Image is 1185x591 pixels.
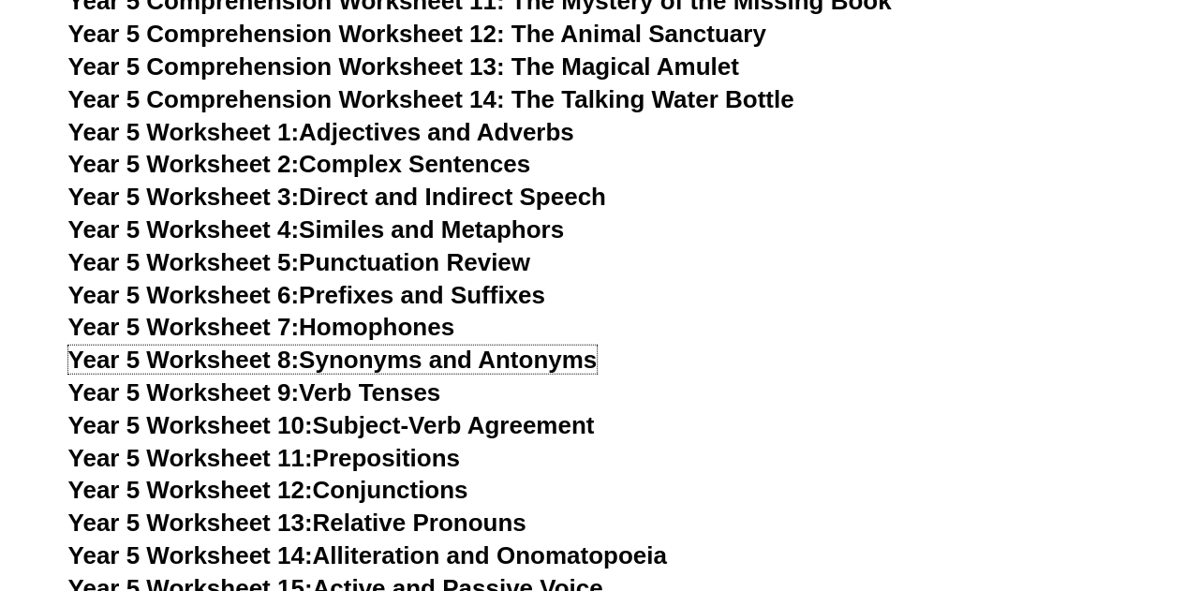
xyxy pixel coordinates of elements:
a: Year 5 Worksheet 4:Similes and Metaphors [68,215,565,244]
a: Year 5 Worksheet 1:Adjectives and Adverbs [68,118,574,146]
span: Year 5 Worksheet 8: [68,346,300,374]
a: Year 5 Worksheet 9:Verb Tenses [68,378,441,406]
span: Year 5 Worksheet 5: [68,248,300,276]
span: Year 5 Worksheet 3: [68,183,300,211]
a: Year 5 Worksheet 10:Subject-Verb Agreement [68,411,595,439]
a: Year 5 Worksheet 7:Homophones [68,313,455,341]
span: Year 5 Worksheet 9: [68,378,300,406]
a: Year 5 Worksheet 14:Alliteration and Onomatopoeia [68,541,667,569]
iframe: Chat Widget [873,379,1185,591]
span: Year 5 Worksheet 6: [68,281,300,309]
span: Year 5 Worksheet 13: [68,509,313,537]
span: Year 5 Worksheet 1: [68,118,300,146]
span: Year 5 Worksheet 12: [68,476,313,504]
a: Year 5 Worksheet 5:Punctuation Review [68,248,530,276]
span: Year 5 Worksheet 2: [68,150,300,178]
span: Year 5 Worksheet 11: [68,444,313,472]
span: Year 5 Worksheet 7: [68,313,300,341]
a: Year 5 Worksheet 8:Synonyms and Antonyms [68,346,598,374]
a: Year 5 Worksheet 11:Prepositions [68,444,460,472]
a: Year 5 Worksheet 2:Complex Sentences [68,150,530,178]
span: Year 5 Worksheet 14: [68,541,313,569]
span: Year 5 Worksheet 4: [68,215,300,244]
a: Year 5 Worksheet 3:Direct and Indirect Speech [68,183,606,211]
a: Year 5 Comprehension Worksheet 14: The Talking Water Bottle [68,85,794,113]
a: Year 5 Worksheet 13:Relative Pronouns [68,509,526,537]
a: Year 5 Worksheet 6:Prefixes and Suffixes [68,281,545,309]
a: Year 5 Worksheet 12:Conjunctions [68,476,468,504]
a: Year 5 Comprehension Worksheet 13: The Magical Amulet [68,52,739,81]
span: Year 5 Worksheet 10: [68,411,313,439]
a: Year 5 Comprehension Worksheet 12: The Animal Sanctuary [68,20,766,48]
